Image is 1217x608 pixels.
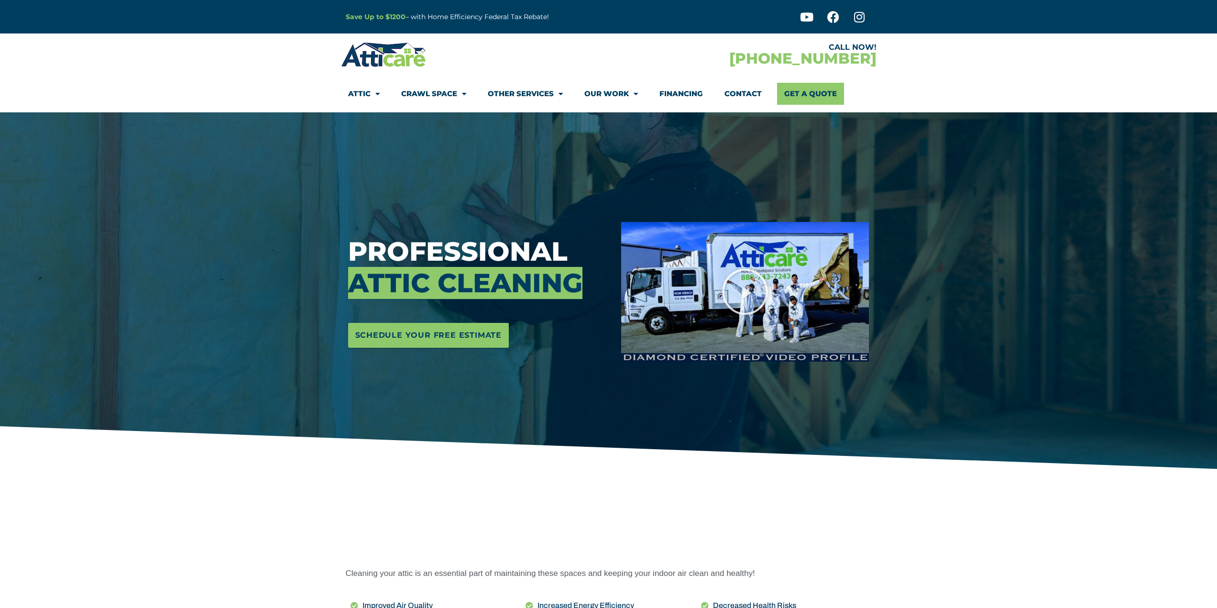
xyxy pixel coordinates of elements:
[584,83,638,105] a: Our Work
[355,328,502,343] span: Schedule Your Free Estimate
[401,83,466,105] a: Crawl Space
[777,83,844,105] a: Get A Quote
[348,83,869,105] nav: Menu
[346,11,656,22] p: – with Home Efficiency Federal Tax Rebate!
[348,323,509,348] a: Schedule Your Free Estimate
[346,567,872,580] p: Cleaning your attic is an essential part of maintaining these spaces and keeping your indoor air ...
[348,236,607,299] h3: Professional
[488,83,563,105] a: Other Services
[724,83,762,105] a: Contact
[346,12,406,21] a: Save Up to $1200
[348,267,582,299] span: Attic Cleaning
[659,83,703,105] a: Financing
[348,83,380,105] a: Attic
[721,268,769,316] div: Play Video
[609,44,877,51] div: CALL NOW!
